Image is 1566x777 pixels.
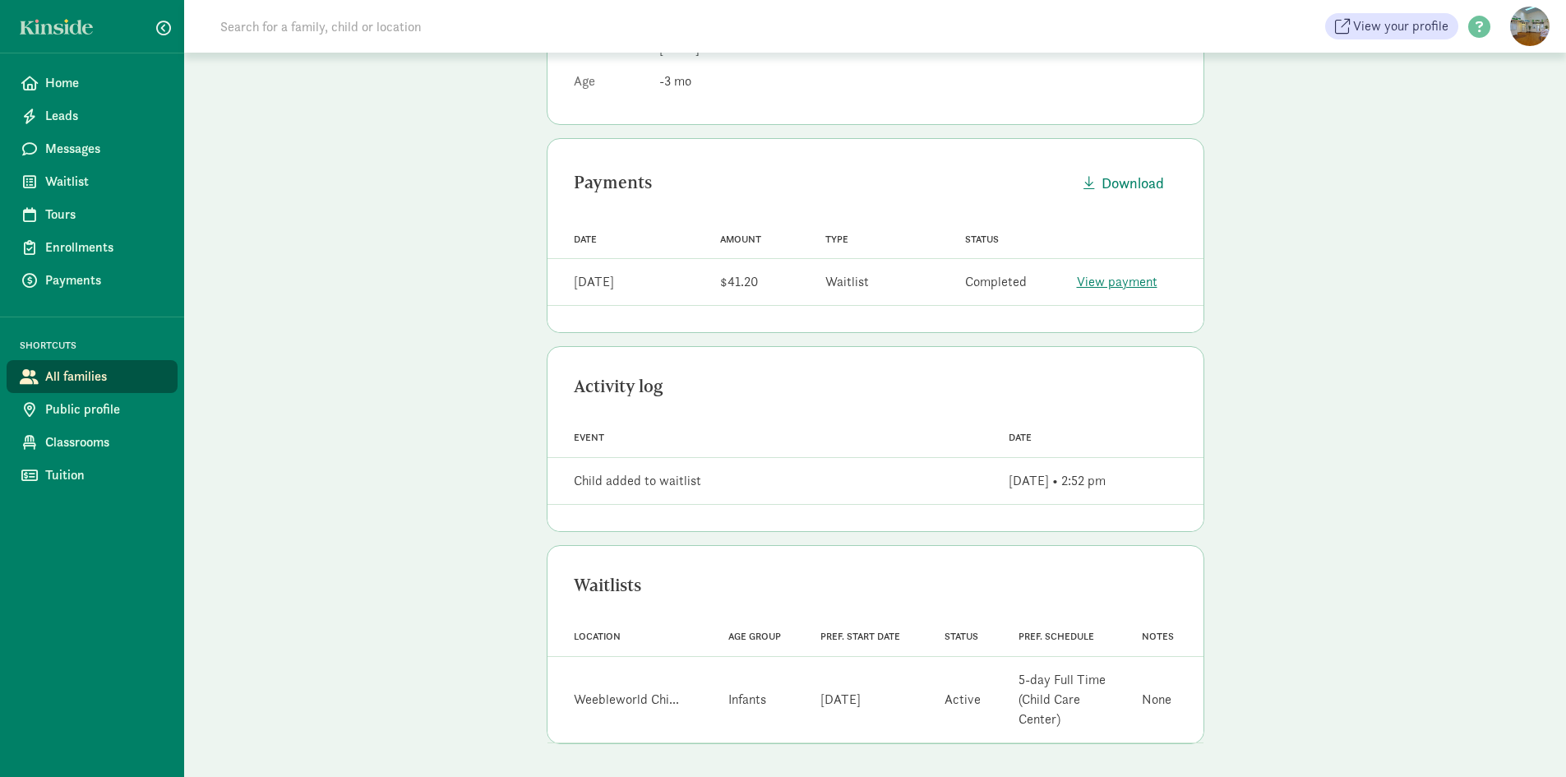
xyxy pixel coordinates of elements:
span: Tuition [45,465,164,485]
button: Download [1070,165,1177,201]
span: Pref. start date [820,631,900,642]
div: Waitlist [825,272,869,292]
div: Waitlists [574,572,1177,599]
a: Leads [7,99,178,132]
div: Child added to waitlist [574,471,701,491]
span: Payments [45,271,164,290]
iframe: Chat Widget [1484,698,1566,777]
div: Completed [965,272,1027,292]
a: Public profile [7,393,178,426]
span: Leads [45,106,164,126]
span: Classrooms [45,432,164,452]
input: Search for a family, child or location [210,10,672,43]
div: [DATE] • 2:52 pm [1009,471,1106,491]
div: 5-day Full Time (Child Care Center) [1019,670,1122,729]
span: Date [574,234,597,245]
span: Location [574,631,621,642]
a: All families [7,360,178,393]
div: [DATE] [574,272,614,292]
div: Activity log [574,373,1177,400]
span: Home [45,73,164,93]
a: Payments [7,264,178,297]
span: Age Group [728,631,781,642]
a: View your profile [1325,13,1458,39]
span: Pref. Schedule [1019,631,1094,642]
span: Messages [45,139,164,159]
span: Status [965,234,999,245]
div: Active [945,690,981,710]
div: Payments [574,169,1070,196]
span: View your profile [1353,16,1448,36]
span: [DATE] [659,39,700,57]
a: Enrollments [7,231,178,264]
a: Messages [7,132,178,165]
span: Type [825,234,848,245]
span: Public profile [45,400,164,419]
a: Tours [7,198,178,231]
div: $41.20 [720,272,758,292]
span: Amount [720,234,761,245]
a: View payment [1077,273,1157,290]
span: -3 [659,72,691,90]
div: [DATE] [820,690,861,710]
div: None [1142,690,1171,710]
a: Classrooms [7,426,178,459]
a: Home [7,67,178,99]
dt: Age [574,72,646,98]
span: Download [1102,172,1164,194]
span: Waitlist [45,172,164,192]
span: Event [574,432,604,443]
span: Tours [45,205,164,224]
span: Status [945,631,978,642]
a: Tuition [7,459,178,492]
div: Weebleworld Chi... [574,690,679,710]
span: Date [1009,432,1032,443]
div: Infants [728,690,766,710]
span: All families [45,367,164,386]
span: Enrollments [45,238,164,257]
span: Notes [1142,631,1174,642]
a: Waitlist [7,165,178,198]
